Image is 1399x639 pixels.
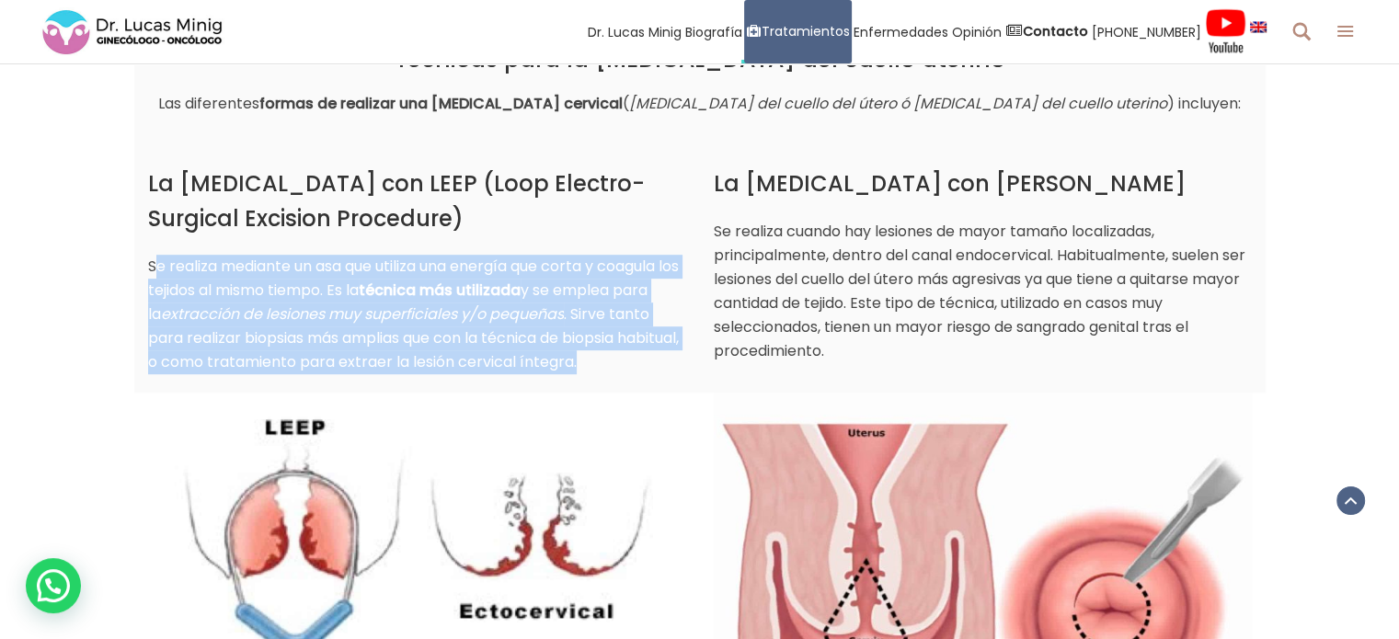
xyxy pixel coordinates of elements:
span: Biografía [685,21,742,42]
span: [PHONE_NUMBER] [1092,21,1201,42]
h3: La [MEDICAL_DATA] con [PERSON_NAME] [714,166,1252,201]
em: extracción de lesiones muy superficiales y/o pequeñas [161,303,564,325]
span: Opinión [952,21,1002,42]
img: language english [1250,21,1267,32]
p: Se realiza mediante un asa que utiliza una energía que corta y coagula los tejidos al mismo tiemp... [148,255,686,374]
h2: Técnicas para la [MEDICAL_DATA] del cuello uterino [148,46,1252,74]
strong: formas de realizar una [MEDICAL_DATA] cervical [259,93,623,114]
img: Videos Youtube Ginecología [1205,8,1246,54]
strong: Contacto [1023,22,1088,40]
span: Dr. Lucas Minig [588,21,682,42]
span: Tratamientos [762,21,850,42]
strong: técnica más utilizada [359,280,521,301]
p: Se realiza cuando hay lesiones de mayor tamaño localizadas, principalmente, dentro del canal endo... [714,220,1252,363]
em: [MEDICAL_DATA] del cuello del útero ó [MEDICAL_DATA] del cuello uterino [629,93,1167,114]
h3: La [MEDICAL_DATA] con LEEP (Loop Electro-Surgical Excision Procedure) [148,166,686,236]
p: Las diferentes ( ) incluyen: [148,92,1252,116]
span: Enfermedades [854,21,948,42]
